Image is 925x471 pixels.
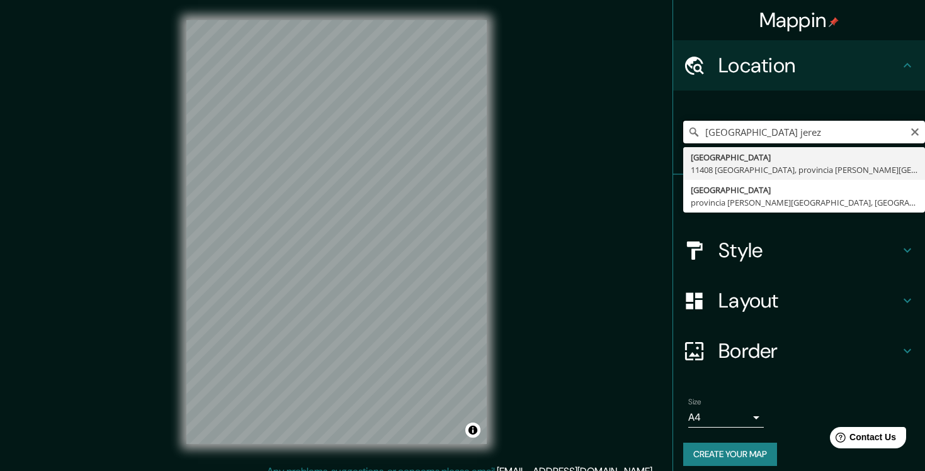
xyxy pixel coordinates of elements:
div: [GEOGRAPHIC_DATA] [691,184,917,196]
div: Style [673,225,925,275]
div: provincia [PERSON_NAME][GEOGRAPHIC_DATA], [GEOGRAPHIC_DATA] [691,196,917,209]
div: A4 [688,407,764,428]
input: Pick your city or area [683,121,925,143]
button: Create your map [683,443,777,466]
canvas: Map [186,20,487,444]
button: Toggle attribution [465,423,480,438]
div: [GEOGRAPHIC_DATA] [691,151,917,163]
h4: Layout [718,288,900,313]
h4: Border [718,338,900,363]
img: pin-icon.png [829,17,839,27]
h4: Location [718,53,900,78]
div: Layout [673,275,925,326]
h4: Mappin [759,8,839,33]
iframe: Help widget launcher [813,422,911,457]
button: Clear [910,125,920,137]
div: 11408 [GEOGRAPHIC_DATA], provincia [PERSON_NAME][GEOGRAPHIC_DATA], [GEOGRAPHIC_DATA] [691,163,917,176]
div: Border [673,326,925,376]
label: Size [688,397,701,407]
h4: Pins [718,187,900,213]
div: Pins [673,175,925,225]
div: Location [673,40,925,91]
h4: Style [718,238,900,263]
